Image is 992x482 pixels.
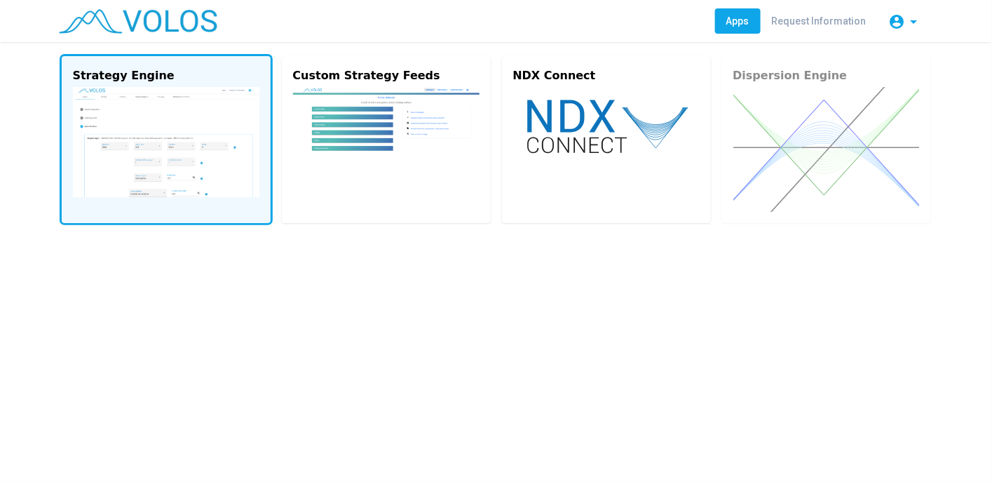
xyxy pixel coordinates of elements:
[733,67,920,84] div: Dispersion Engine
[715,8,761,34] a: Apps
[726,15,749,27] span: Apps
[73,87,259,197] img: strategy-engine.png
[513,67,700,84] div: NDX Connect
[73,67,259,84] div: Strategy Engine
[761,8,878,34] a: Request Information
[293,87,480,176] img: custom.png
[293,67,480,84] div: Custom Strategy Feeds
[513,87,700,165] img: ndx-connect.svg
[772,15,867,27] span: Request Information
[906,13,923,30] mat-icon: arrow_drop_down
[733,87,920,212] img: dispersion.svg
[889,13,906,30] mat-icon: account_circle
